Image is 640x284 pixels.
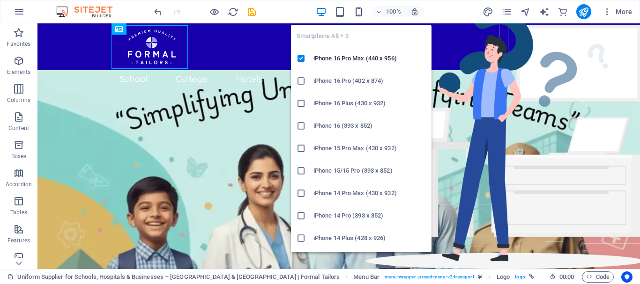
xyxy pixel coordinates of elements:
[228,7,238,17] i: Reload page
[313,233,426,244] h6: iPhone 14 Plus (428 x 926)
[8,124,29,132] p: Content
[152,6,164,17] button: undo
[11,153,27,160] p: Boxes
[208,6,220,17] button: Click here to leave preview mode and continue editing
[313,143,426,154] h6: iPhone 15 Pro Max (430 x 932)
[513,271,525,283] span: . logo
[153,7,164,17] i: Undo: Change image (Ctrl+Z)
[313,188,426,199] h6: iPhone 14 Pro Max (430 x 932)
[6,181,32,188] p: Accordion
[621,271,633,283] button: Usercentrics
[7,271,340,283] a: Click to cancel selection. Double-click to open Pages
[501,7,512,17] i: Pages (Ctrl+Alt+S)
[410,7,419,16] i: On resize automatically adjust zoom level to fit chosen device.
[227,6,238,17] button: reload
[313,165,426,176] h6: iPhone 15/15 Pro (393 x 852)
[520,6,531,17] button: navigator
[7,68,31,76] p: Elements
[313,98,426,109] h6: iPhone 16 Plus (430 x 932)
[313,210,426,221] h6: iPhone 14 Pro (393 x 852)
[483,6,494,17] button: design
[10,209,27,216] p: Tables
[558,6,569,17] button: commerce
[578,7,589,17] i: Publish
[372,6,405,17] button: 100%
[313,120,426,131] h6: iPhone 16 (393 x 852)
[497,271,510,283] span: Click to select. Double-click to edit
[483,7,493,17] i: Design (Ctrl+Alt+Y)
[386,6,401,17] h6: 100%
[7,40,30,48] p: Favorites
[501,6,513,17] button: pages
[529,274,534,279] i: This element is linked
[353,271,534,283] nav: breadcrumb
[558,7,568,17] i: Commerce
[478,274,482,279] i: This element is a customizable preset
[586,271,610,283] span: Code
[550,271,574,283] h6: Session time
[353,271,380,283] span: Click to select. Double-click to edit
[520,7,531,17] i: Navigator
[54,6,124,17] img: Editor Logo
[599,4,636,19] button: More
[539,6,550,17] button: text_generator
[313,53,426,64] h6: iPhone 16 Pro Max (440 x 956)
[313,75,426,87] h6: iPhone 16 Pro (402 x 874)
[7,237,30,244] p: Features
[582,271,614,283] button: Code
[559,271,574,283] span: 00 00
[383,271,474,283] span: . menu-wrapper .preset-menu-v2-transport
[566,273,567,280] span: :
[603,7,632,16] span: More
[576,4,591,19] button: publish
[7,96,30,104] p: Columns
[539,7,550,17] i: AI Writer
[246,6,257,17] button: save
